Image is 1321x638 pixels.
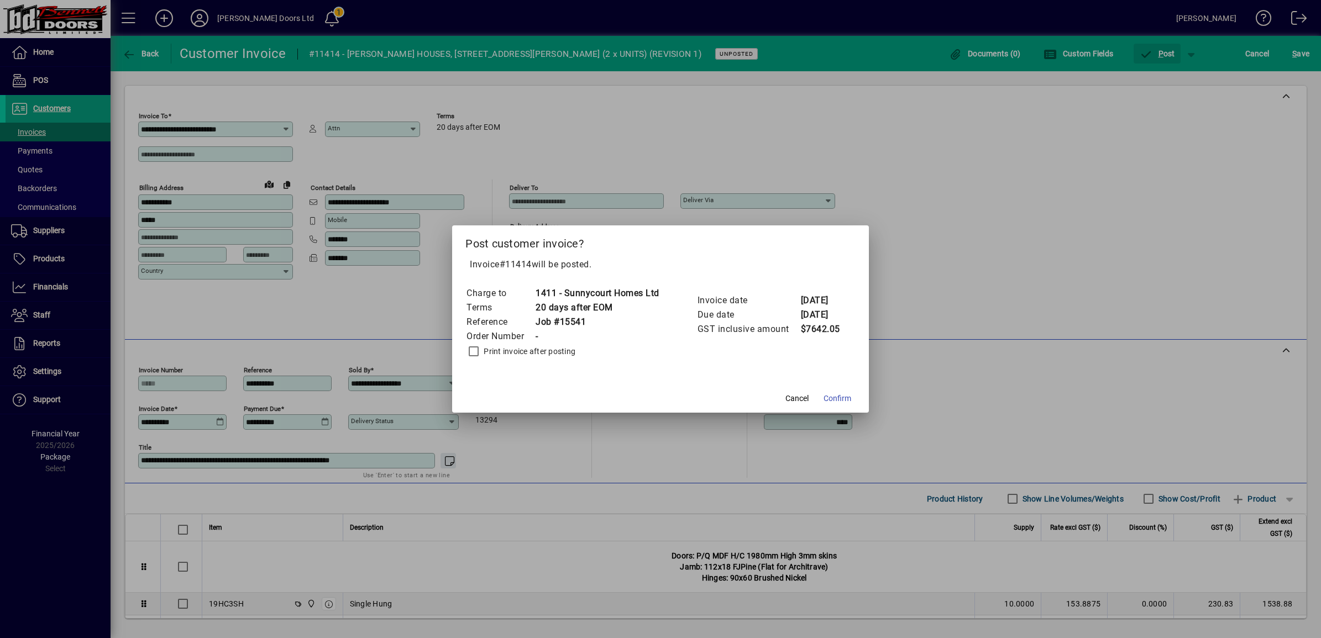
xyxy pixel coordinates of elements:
[785,393,809,404] span: Cancel
[466,315,535,329] td: Reference
[779,388,815,408] button: Cancel
[452,225,869,257] h2: Post customer invoice?
[800,322,845,336] td: $7642.05
[697,308,800,322] td: Due date
[481,346,575,357] label: Print invoice after posting
[819,388,856,408] button: Confirm
[466,329,535,344] td: Order Number
[500,259,532,270] span: #11414
[535,329,659,344] td: -
[535,286,659,300] td: 1411 - Sunnycourt Homes Ltd
[800,308,845,322] td: [DATE]
[466,286,535,300] td: Charge to
[465,258,856,271] p: Invoice will be posted .
[697,293,800,308] td: Invoice date
[466,300,535,315] td: Terms
[697,322,800,336] td: GST inclusive amount
[824,393,851,404] span: Confirm
[535,300,659,315] td: 20 days after EOM
[800,293,845,308] td: [DATE]
[535,315,659,329] td: Job #15541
